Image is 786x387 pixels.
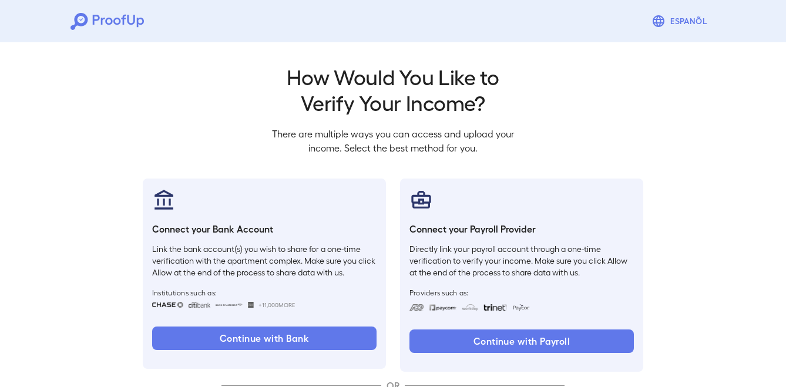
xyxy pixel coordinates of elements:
[512,304,530,311] img: paycon.svg
[258,300,295,309] span: +11,000 More
[462,304,479,311] img: workday.svg
[409,188,433,211] img: payrollProvider.svg
[152,243,377,278] p: Link the bank account(s) you wish to share for a one-time verification with the apartment complex...
[152,288,377,297] span: Institutions such as:
[263,127,523,155] p: There are multiple ways you can access and upload your income. Select the best method for you.
[215,302,243,308] img: bankOfAmerica.svg
[409,222,634,236] h6: Connect your Payroll Provider
[483,304,507,311] img: trinet.svg
[409,304,424,311] img: adp.svg
[248,302,254,308] img: wellsfargo.svg
[188,302,210,308] img: citibank.svg
[263,63,523,115] h2: How Would You Like to Verify Your Income?
[152,222,377,236] h6: Connect your Bank Account
[152,327,377,350] button: Continue with Bank
[152,302,183,308] img: chase.svg
[409,243,634,278] p: Directly link your payroll account through a one-time verification to verify your income. Make su...
[409,288,634,297] span: Providers such as:
[152,188,176,211] img: bankAccount.svg
[647,9,716,33] button: Espanõl
[409,329,634,353] button: Continue with Payroll
[429,304,457,311] img: paycom.svg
